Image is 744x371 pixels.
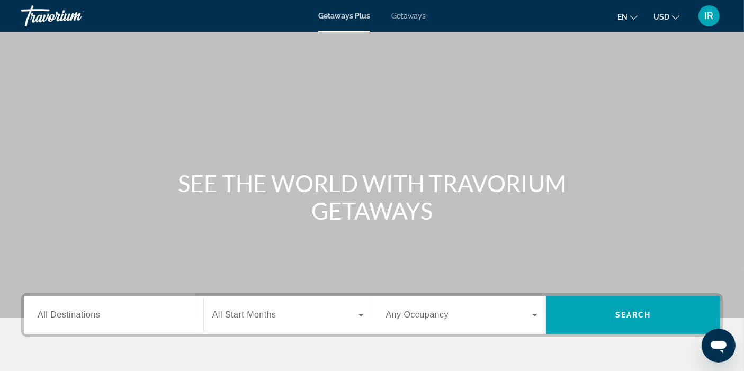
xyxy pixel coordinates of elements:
[391,12,426,20] a: Getaways
[174,169,571,224] h1: SEE THE WORLD WITH TRAVORIUM GETAWAYS
[318,12,370,20] a: Getaways Plus
[617,9,638,24] button: Change language
[615,311,651,319] span: Search
[21,2,127,30] a: Travorium
[546,296,720,334] button: Search
[702,329,736,363] iframe: Button to launch messaging window
[38,310,100,319] span: All Destinations
[38,309,190,322] input: Select destination
[653,9,679,24] button: Change currency
[212,310,276,319] span: All Start Months
[617,13,628,21] span: en
[695,5,723,27] button: User Menu
[24,296,720,334] div: Search widget
[705,11,714,21] span: IR
[653,13,669,21] span: USD
[386,310,449,319] span: Any Occupancy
